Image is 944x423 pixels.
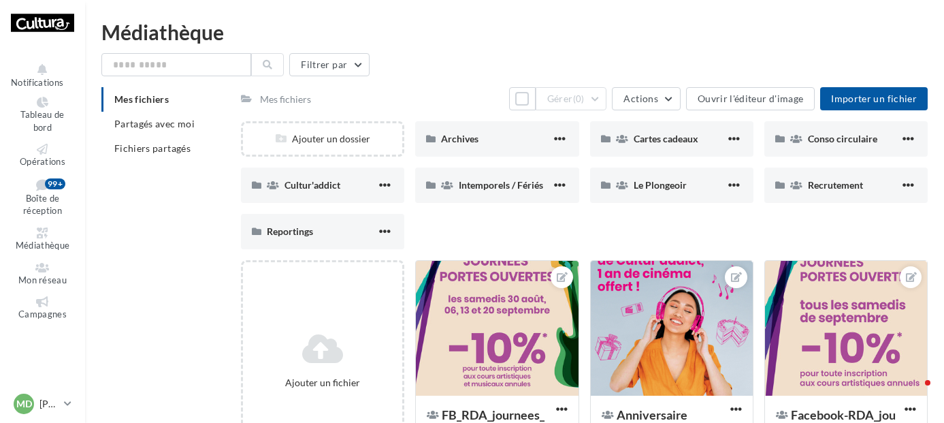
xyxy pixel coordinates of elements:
span: Notifications [11,77,63,88]
span: Mes fichiers [114,93,169,105]
span: Médiathèque [16,240,70,251]
a: Opérations [11,141,74,170]
button: Actions [612,87,680,110]
span: Cartes cadeaux [634,133,698,144]
span: Tableau de bord [20,109,64,133]
span: (0) [573,93,585,104]
span: Importer un fichier [831,93,917,104]
a: Boîte de réception 99+ [11,176,74,219]
span: Campagnes [18,309,67,319]
span: Recrutement [808,179,863,191]
div: Ajouter un dossier [243,132,402,146]
a: Médiathèque [11,225,74,254]
iframe: Intercom live chat [898,377,930,409]
span: Reportings [267,225,313,237]
div: Ajouter un fichier [248,376,397,390]
span: Partagés avec moi [114,118,195,129]
span: Actions [623,93,657,104]
span: Opérations [20,156,65,167]
a: Mon réseau [11,260,74,289]
a: Campagnes [11,294,74,323]
span: Le Plongeoir [634,179,687,191]
span: Intemporels / Fériés [459,179,543,191]
div: Mes fichiers [260,93,311,106]
button: Gérer(0) [536,87,607,110]
button: Ouvrir l'éditeur d'image [686,87,815,110]
p: [PERSON_NAME] [39,397,59,411]
span: Mon réseau [18,275,67,285]
a: MD [PERSON_NAME] [11,391,74,417]
div: Médiathèque [101,22,928,42]
button: Filtrer par [289,53,370,76]
span: Boîte de réception [23,193,62,217]
span: Cultur'addict [284,179,340,191]
a: Tableau de bord [11,94,74,136]
div: 99+ [45,178,65,189]
span: Archives [441,133,478,144]
span: Fichiers partagés [114,142,191,154]
span: MD [16,397,32,411]
button: Importer un fichier [820,87,928,110]
span: Conso circulaire [808,133,877,144]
